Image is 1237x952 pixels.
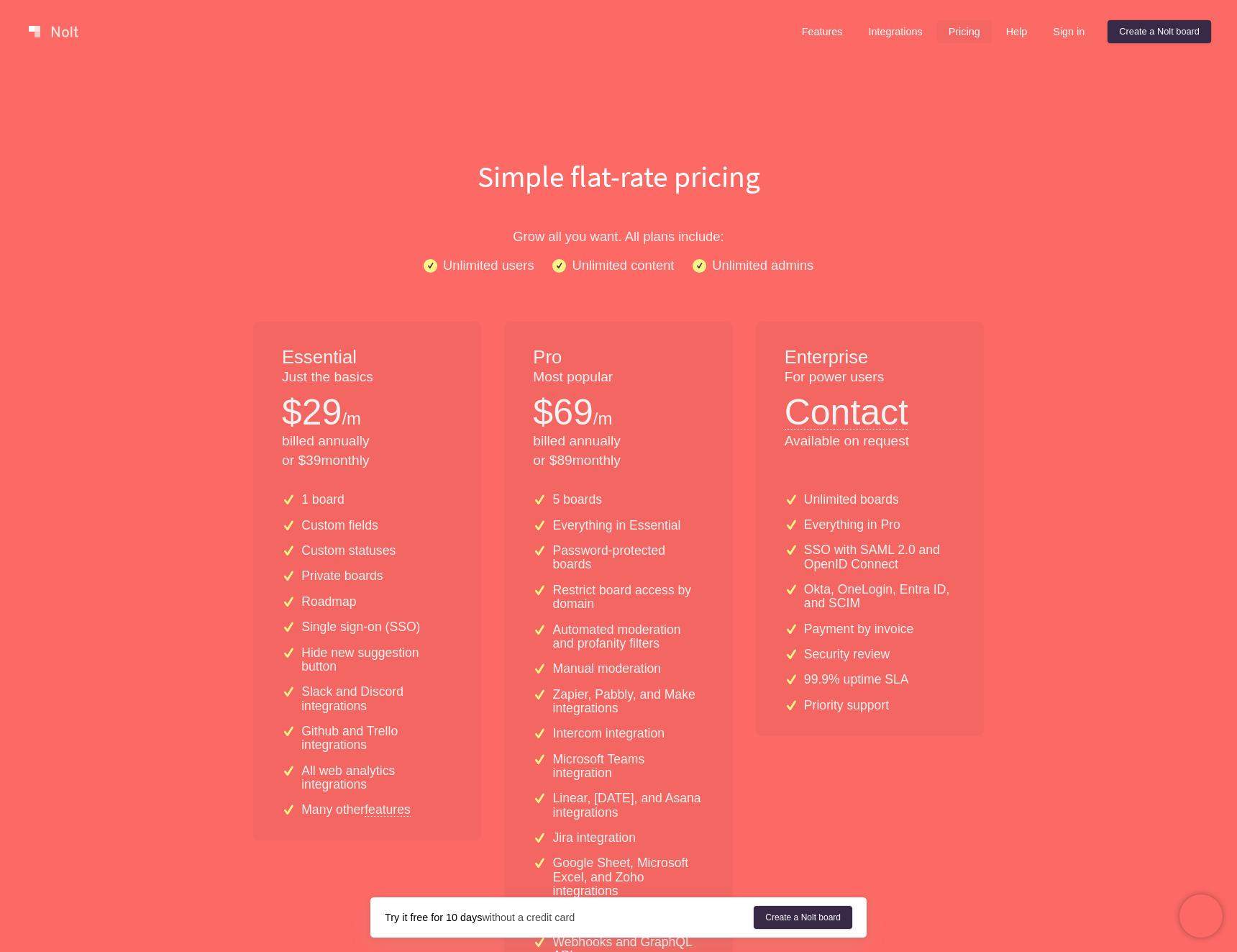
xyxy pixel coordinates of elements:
[533,345,703,371] h1: Pro
[553,753,704,781] p: Microsoft Teams integration
[342,407,361,431] p: /m
[804,583,955,611] p: Okta, OneLogin, Entra ID, and SCIM
[553,688,704,716] p: Zapier, Pabbly, and Make integrations
[385,910,754,925] div: without a credit card
[804,493,899,507] p: Unlimited boards
[301,519,378,532] p: Custom fields
[533,432,703,471] p: billed annually or $ 89 monthly
[533,368,703,387] p: Most popular
[301,493,344,507] p: 1 board
[804,622,914,636] p: Payment by invoice
[533,387,593,438] p: $ 69
[301,764,452,792] p: All web analytics integrations
[785,368,955,387] p: For power users
[301,620,420,634] p: Single sign-on (SSO)
[301,595,356,609] p: Roadmap
[785,432,955,451] p: Available on request
[443,255,534,276] p: Unlimited users
[553,856,704,898] p: Google Sheet, Microsoft Excel, and Zoho integrations
[158,155,1079,197] h1: Simple flat-rate pricing
[553,544,704,572] p: Password-protected boards
[282,345,452,371] h1: Essential
[282,368,452,387] p: Just the basics
[553,519,681,532] p: Everything in Essential
[365,803,411,816] a: features
[158,226,1079,247] p: Grow all you want. All plans include:
[712,255,813,276] p: Unlimited admins
[804,673,909,686] p: 99.9% uptime SLA
[785,387,908,430] button: Contact
[1041,20,1096,43] a: Sign in
[301,544,396,558] p: Custom statuses
[301,685,452,713] p: Slack and Discord integrations
[282,432,452,471] p: billed annually or $ 39 monthly
[553,662,662,676] p: Manual moderation
[804,699,889,712] p: Priority support
[553,792,704,820] p: Linear, [DATE], and Asana integrations
[553,584,704,612] p: Restrict board access by domain
[301,725,452,753] p: Github and Trello integrations
[857,20,934,43] a: Integrations
[282,387,342,438] p: $ 29
[301,569,383,583] p: Private boards
[754,906,852,929] a: Create a Nolt board
[301,803,411,817] p: Many other
[790,20,854,43] a: Features
[804,543,955,571] p: SSO with SAML 2.0 and OpenID Connect
[804,518,900,532] p: Everything in Pro
[1179,894,1223,938] iframe: Chatra live chat
[995,20,1039,43] a: Help
[301,646,452,674] p: Hide new suggestion button
[593,407,613,431] p: /m
[553,493,602,507] p: 5 boards
[1108,20,1211,43] a: Create a Nolt board
[804,648,890,661] p: Security review
[385,912,482,923] strong: Try it free for 10 days
[553,831,636,845] p: Jira integration
[572,255,674,276] p: Unlimited content
[553,727,665,740] p: Intercom integration
[937,20,992,43] a: Pricing
[785,345,955,371] h1: Enterprise
[553,623,704,651] p: Automated moderation and profanity filters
